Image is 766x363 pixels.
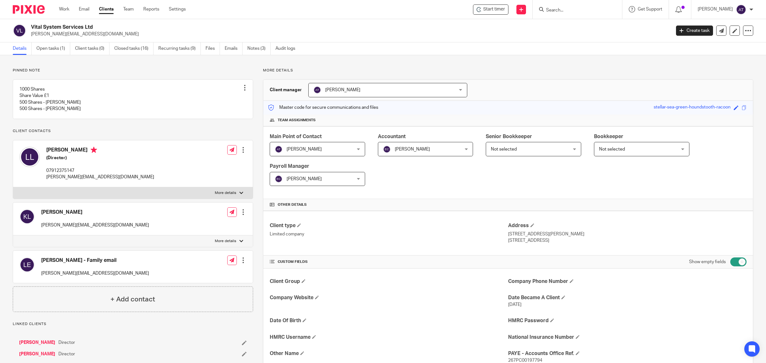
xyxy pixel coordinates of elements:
p: [PERSON_NAME][EMAIL_ADDRESS][DOMAIN_NAME] [41,222,149,228]
a: Create task [676,26,713,36]
h3: Client manager [270,87,302,93]
h4: National Insurance Number [508,334,747,341]
a: Recurring tasks (9) [158,42,201,55]
p: [STREET_ADDRESS][PERSON_NAME] [508,231,747,237]
a: [PERSON_NAME] [19,339,55,346]
span: Payroll Manager [270,164,309,169]
p: [PERSON_NAME][EMAIL_ADDRESS][DOMAIN_NAME] [46,174,154,180]
span: Bookkeeper [594,134,623,139]
p: [STREET_ADDRESS] [508,237,747,244]
a: Work [59,6,69,12]
p: 07912375147 [46,167,154,174]
span: Not selected [599,147,625,152]
img: svg%3E [275,175,282,183]
span: [PERSON_NAME] [287,177,322,181]
h2: Vital System Services Ltd [31,24,539,31]
h4: Company Website [270,294,508,301]
span: Director [58,351,75,357]
img: svg%3E [19,209,35,224]
span: Not selected [491,147,517,152]
h4: Date Of Birth [270,317,508,324]
a: Email [79,6,89,12]
span: [PERSON_NAME] [325,88,360,92]
p: More details [263,68,753,73]
a: Files [206,42,220,55]
img: svg%3E [275,145,282,153]
h4: PAYE - Accounts Office Ref. [508,350,747,357]
span: Start timer [483,6,505,13]
p: Client contacts [13,129,253,134]
h4: Other Name [270,350,508,357]
a: Settings [169,6,186,12]
p: [PERSON_NAME] [698,6,733,12]
span: [DATE] [508,302,522,307]
span: Accountant [378,134,406,139]
span: Other details [278,202,307,207]
span: Senior Bookkeeper [486,134,532,139]
a: Details [13,42,32,55]
h4: [PERSON_NAME] - Family email [41,257,149,264]
p: Limited company [270,231,508,237]
a: Client tasks (0) [75,42,109,55]
img: svg%3E [383,145,391,153]
a: Notes (3) [247,42,271,55]
span: Get Support [638,7,662,11]
h4: + Add contact [110,294,155,304]
h4: HMRC Password [508,317,747,324]
h4: [PERSON_NAME] [41,209,149,216]
span: [PERSON_NAME] [395,147,430,152]
span: [PERSON_NAME] [287,147,322,152]
p: [PERSON_NAME][EMAIL_ADDRESS][DOMAIN_NAME] [31,31,666,37]
h4: Date Became A Client [508,294,747,301]
a: Reports [143,6,159,12]
a: Clients [99,6,114,12]
span: Main Point of Contact [270,134,322,139]
a: Audit logs [275,42,300,55]
p: Linked clients [13,322,253,327]
img: svg%3E [313,86,321,94]
img: svg%3E [13,24,26,37]
p: More details [215,190,236,196]
div: stellar-sea-green-houndstooth-racoon [654,104,731,111]
img: svg%3E [736,4,746,15]
span: Director [58,339,75,346]
a: Closed tasks (16) [114,42,154,55]
p: Master code for secure communications and files [268,104,378,111]
label: Show empty fields [689,259,726,265]
h4: Address [508,222,747,229]
input: Search [545,8,603,13]
h5: (Director) [46,155,154,161]
h4: Client Group [270,278,508,285]
div: Vital System Services Ltd [473,4,508,15]
h4: Client type [270,222,508,229]
h4: CUSTOM FIELDS [270,259,508,264]
a: Team [123,6,134,12]
a: Open tasks (1) [36,42,70,55]
i: Primary [91,147,97,153]
img: svg%3E [19,147,40,167]
p: More details [215,239,236,244]
a: Emails [225,42,243,55]
h4: Company Phone Number [508,278,747,285]
span: Team assignments [278,118,316,123]
img: Pixie [13,5,45,14]
img: svg%3E [19,257,35,272]
a: [PERSON_NAME] [19,351,55,357]
p: Pinned note [13,68,253,73]
span: 267PC00197794 [508,358,542,363]
h4: [PERSON_NAME] [46,147,154,155]
h4: HMRC Username [270,334,508,341]
p: [PERSON_NAME][EMAIL_ADDRESS][DOMAIN_NAME] [41,270,149,277]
